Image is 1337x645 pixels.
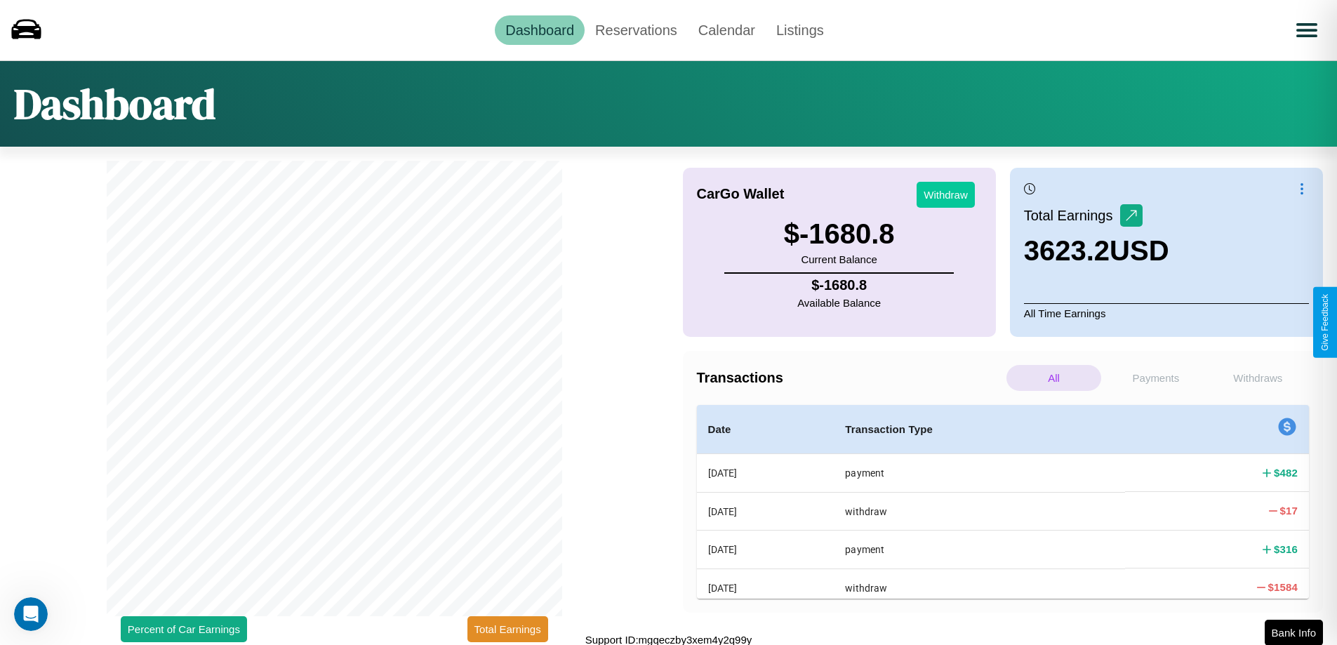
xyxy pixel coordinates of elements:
th: withdraw [834,568,1125,606]
h4: Transaction Type [845,421,1114,438]
p: All [1006,365,1101,391]
iframe: Intercom live chat [14,597,48,631]
a: Listings [766,15,834,45]
p: Payments [1108,365,1203,391]
h3: $ -1680.8 [784,218,895,250]
p: Current Balance [784,250,895,269]
h4: Date [708,421,823,438]
h4: $ 482 [1274,465,1298,480]
a: Reservations [585,15,688,45]
p: Available Balance [797,293,881,312]
h4: $ 1584 [1268,580,1298,594]
h4: $ 17 [1280,503,1298,518]
p: Total Earnings [1024,203,1120,228]
h4: $ -1680.8 [797,277,881,293]
h4: $ 316 [1274,542,1298,557]
th: payment [834,531,1125,568]
h4: CarGo Wallet [697,186,785,202]
th: [DATE] [697,492,834,530]
th: withdraw [834,492,1125,530]
button: Open menu [1287,11,1326,50]
a: Calendar [688,15,766,45]
p: All Time Earnings [1024,303,1309,323]
th: [DATE] [697,531,834,568]
p: Withdraws [1211,365,1305,391]
th: payment [834,454,1125,493]
div: Give Feedback [1320,294,1330,351]
button: Total Earnings [467,616,548,642]
button: Percent of Car Earnings [121,616,247,642]
h1: Dashboard [14,75,215,133]
h3: 3623.2 USD [1024,235,1169,267]
a: Dashboard [495,15,585,45]
th: [DATE] [697,568,834,606]
h4: Transactions [697,370,1003,386]
th: [DATE] [697,454,834,493]
button: Withdraw [917,182,975,208]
